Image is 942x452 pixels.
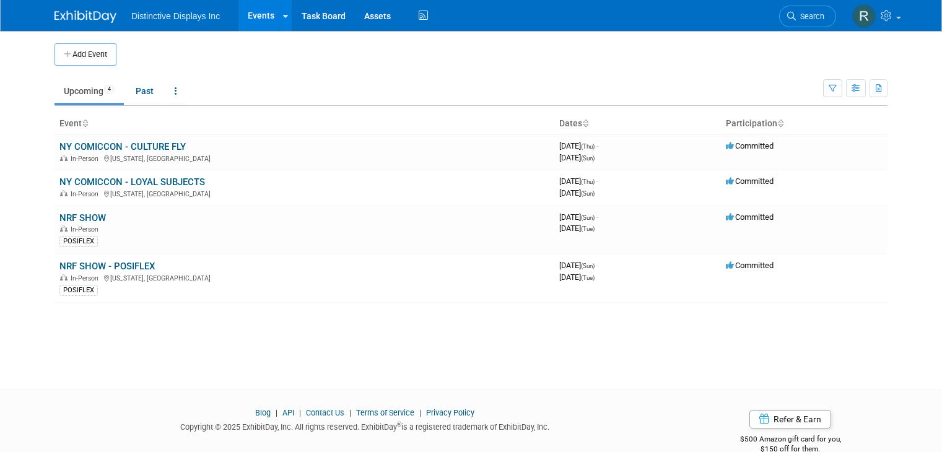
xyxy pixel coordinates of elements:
div: [US_STATE], [GEOGRAPHIC_DATA] [59,188,549,198]
div: POSIFLEX [59,236,98,247]
span: - [596,176,598,186]
img: In-Person Event [60,155,68,161]
a: Sort by Event Name [82,118,88,128]
div: [US_STATE], [GEOGRAPHIC_DATA] [59,153,549,163]
img: ExhibitDay [55,11,116,23]
a: Blog [255,408,271,417]
span: (Sun) [581,190,595,197]
span: [DATE] [559,188,595,198]
span: [DATE] [559,224,595,233]
span: [DATE] [559,141,598,150]
span: Committed [726,176,774,186]
th: Event [55,113,554,134]
span: Committed [726,261,774,270]
div: [US_STATE], [GEOGRAPHIC_DATA] [59,272,549,282]
span: (Tue) [581,225,595,232]
a: Sort by Start Date [582,118,588,128]
span: [DATE] [559,272,595,282]
span: | [416,408,424,417]
span: (Sun) [581,214,595,221]
span: (Sun) [581,155,595,162]
span: (Tue) [581,274,595,281]
span: [DATE] [559,176,598,186]
span: (Sun) [581,263,595,269]
a: Terms of Service [356,408,414,417]
a: Refer & Earn [749,410,831,428]
span: | [346,408,354,417]
sup: ® [397,421,401,428]
a: Past [126,79,163,103]
a: Sort by Participation Type [777,118,783,128]
div: POSIFLEX [59,285,98,296]
span: (Thu) [581,143,595,150]
span: (Thu) [581,178,595,185]
a: API [282,408,294,417]
div: Copyright © 2025 ExhibitDay, Inc. All rights reserved. ExhibitDay is a registered trademark of Ex... [55,419,674,433]
a: NRF SHOW - POSIFLEX [59,261,155,272]
span: [DATE] [559,261,598,270]
span: Committed [726,212,774,222]
span: | [273,408,281,417]
img: In-Person Event [60,274,68,280]
a: Upcoming4 [55,79,124,103]
a: Privacy Policy [426,408,474,417]
span: - [596,141,598,150]
span: Committed [726,141,774,150]
img: In-Person Event [60,225,68,232]
span: In-Person [71,225,102,233]
span: - [596,212,598,222]
span: - [596,261,598,270]
span: In-Person [71,274,102,282]
a: NY COMICCON - CULTURE FLY [59,141,186,152]
th: Dates [554,113,721,134]
button: Add Event [55,43,116,66]
a: Contact Us [306,408,344,417]
img: In-Person Event [60,190,68,196]
img: ROBERT SARDIS [852,4,876,28]
span: [DATE] [559,153,595,162]
a: Search [779,6,836,27]
span: Search [796,12,824,21]
span: 4 [104,85,115,94]
span: In-Person [71,190,102,198]
a: NY COMICCON - LOYAL SUBJECTS [59,176,205,188]
span: | [296,408,304,417]
span: In-Person [71,155,102,163]
a: NRF SHOW [59,212,106,224]
th: Participation [721,113,887,134]
span: Distinctive Displays Inc [131,11,220,21]
span: [DATE] [559,212,598,222]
